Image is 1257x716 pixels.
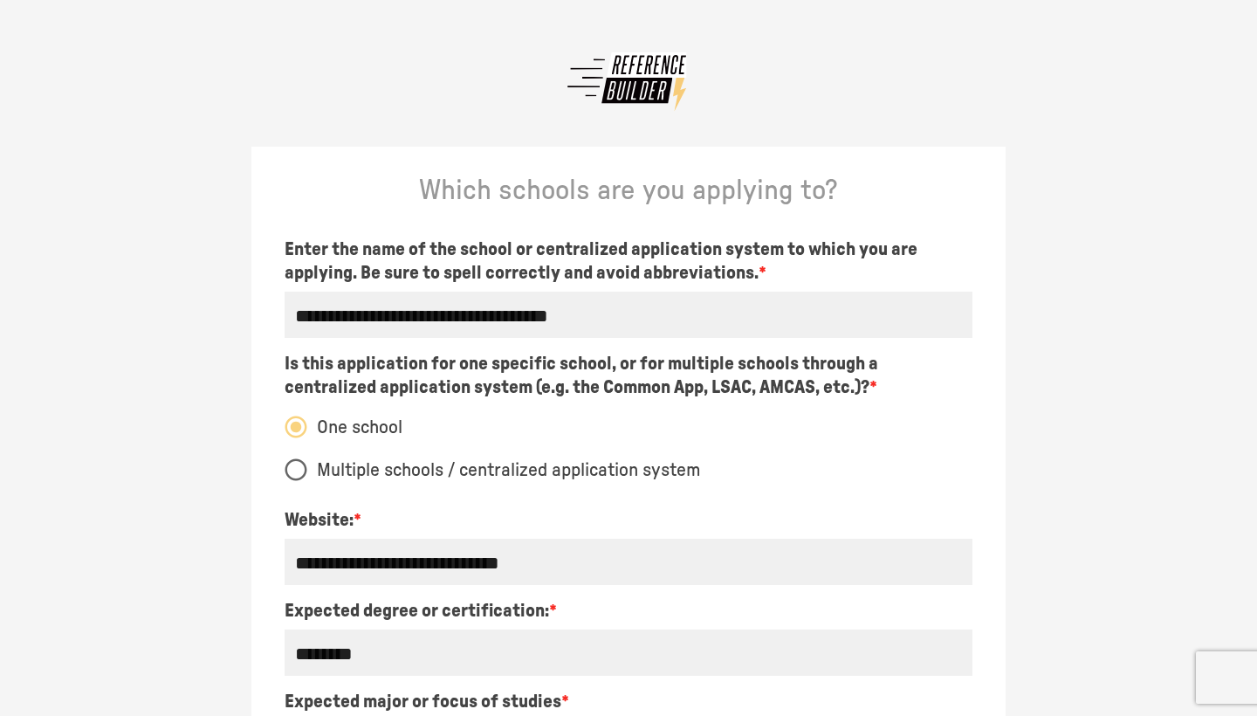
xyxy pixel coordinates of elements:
[317,416,402,440] span: One school
[285,352,973,400] p: Is this application for one specific school, or for multiple schools through a centralized applic...
[317,458,701,483] span: Multiple schools / centralized application system
[563,49,694,114] img: Reference Builder Logo
[285,690,569,713] p: Expected major or focus of studies
[285,508,361,532] p: Website:
[285,238,973,286] p: Enter the name of the school or centralized application system to which you are applying. Be sure...
[285,599,557,623] p: Expected degree or certification:
[271,173,987,210] p: Which schools are you applying to?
